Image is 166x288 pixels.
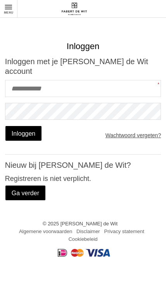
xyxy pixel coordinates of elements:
a: Algemene voorwaarden [19,228,72,234]
a: Ga verder [5,185,46,201]
a: Cookiebeleid [68,236,97,242]
span: © 2025 [PERSON_NAME] de Wit [5,220,155,228]
h2: Nieuw bij [PERSON_NAME] de Wit? [5,160,161,170]
a: Inloggen [5,126,42,141]
a: Wachtwoord vergeten? [105,130,161,141]
img: iDeal [58,249,67,257]
h2: Inloggen met je [PERSON_NAME] de Wit account [5,57,161,76]
img: Visa [86,249,110,257]
p: Registreren is niet verplicht. [5,174,161,184]
img: Mastercard [71,249,84,257]
a: Privacy statement [104,228,144,234]
img: Fabert de Wit [61,2,88,15]
a: Disclaimer [76,228,100,234]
